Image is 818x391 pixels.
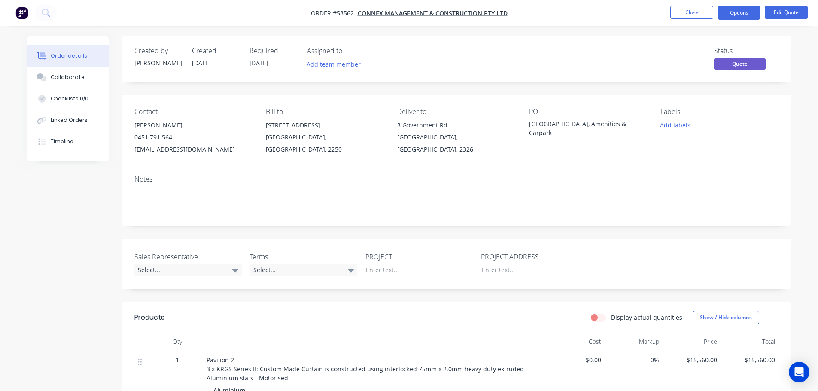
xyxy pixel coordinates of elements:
[134,312,164,323] div: Products
[134,47,182,55] div: Created by
[134,58,182,67] div: [PERSON_NAME]
[15,6,28,19] img: Factory
[27,88,109,109] button: Checklists 0/0
[529,108,647,116] div: PO
[51,73,85,81] div: Collaborate
[249,59,268,67] span: [DATE]
[307,58,365,70] button: Add team member
[789,362,809,382] div: Open Intercom Messenger
[152,333,203,350] div: Qty
[192,59,211,67] span: [DATE]
[714,47,778,55] div: Status
[134,119,252,155] div: [PERSON_NAME]0451 791 564[EMAIL_ADDRESS][DOMAIN_NAME]
[266,119,383,155] div: [STREET_ADDRESS][GEOGRAPHIC_DATA], [GEOGRAPHIC_DATA], 2250
[302,58,365,70] button: Add team member
[663,333,721,350] div: Price
[134,252,242,262] label: Sales Representative
[358,9,508,17] a: Connex Management & Construction Pty Ltd
[134,143,252,155] div: [EMAIL_ADDRESS][DOMAIN_NAME]
[721,333,778,350] div: Total
[27,109,109,131] button: Linked Orders
[666,355,717,364] span: $15,560.00
[207,356,526,382] span: Pavilion 2 - 3 x KRGS Series II: Custom Made Curtain is constructed using interlocked 75mm x 2.0m...
[250,252,357,262] label: Terms
[550,355,601,364] span: $0.00
[134,131,252,143] div: 0451 791 564
[714,58,766,71] button: Quote
[765,6,808,19] button: Edit Quote
[397,108,515,116] div: Deliver to
[51,116,88,124] div: Linked Orders
[134,264,242,276] div: Select...
[51,138,73,145] div: Timeline
[547,333,605,350] div: Cost
[605,333,663,350] div: Markup
[311,9,358,17] span: Order #53562 -
[714,58,766,69] span: Quote
[27,45,109,67] button: Order details
[529,119,636,137] div: [GEOGRAPHIC_DATA], Amenities & Carpark
[134,175,778,183] div: Notes
[134,108,252,116] div: Contact
[397,131,515,155] div: [GEOGRAPHIC_DATA], [GEOGRAPHIC_DATA], 2326
[397,119,515,131] div: 3 Government Rd
[656,119,695,131] button: Add labels
[51,95,88,103] div: Checklists 0/0
[611,313,682,322] label: Display actual quantities
[266,108,383,116] div: Bill to
[250,264,357,276] div: Select...
[307,47,393,55] div: Assigned to
[249,47,297,55] div: Required
[365,252,473,262] label: PROJECT
[481,252,588,262] label: PROJECT ADDRESS
[192,47,239,55] div: Created
[27,131,109,152] button: Timeline
[660,108,778,116] div: Labels
[51,52,87,60] div: Order details
[176,355,179,364] span: 1
[27,67,109,88] button: Collaborate
[266,131,383,155] div: [GEOGRAPHIC_DATA], [GEOGRAPHIC_DATA], 2250
[718,6,760,20] button: Options
[266,119,383,131] div: [STREET_ADDRESS]
[397,119,515,155] div: 3 Government Rd[GEOGRAPHIC_DATA], [GEOGRAPHIC_DATA], 2326
[693,311,759,324] button: Show / Hide columns
[670,6,713,19] button: Close
[608,355,659,364] span: 0%
[134,119,252,131] div: [PERSON_NAME]
[724,355,775,364] span: $15,560.00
